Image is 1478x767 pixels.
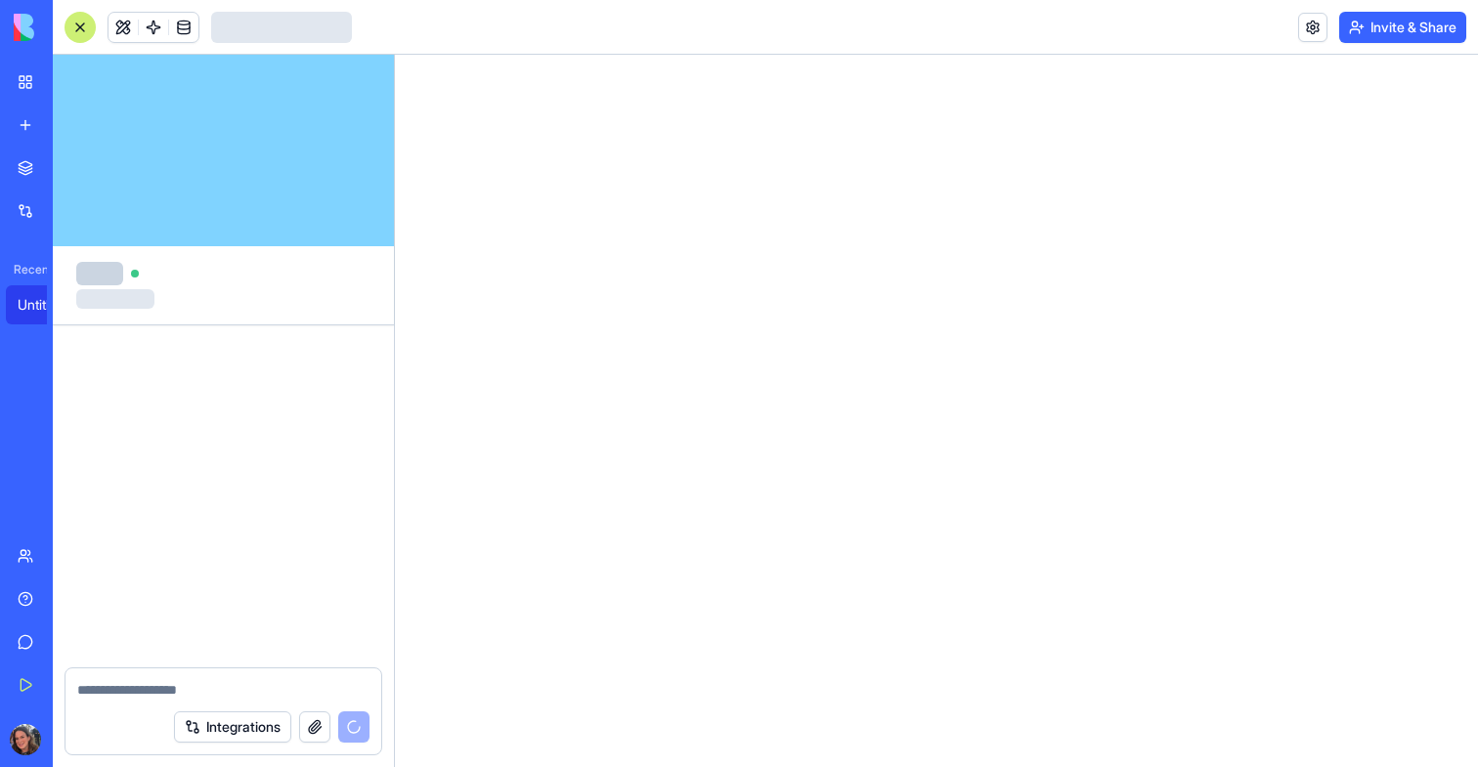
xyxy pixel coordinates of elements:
[14,14,135,41] img: logo
[6,262,47,277] span: Recent
[10,724,41,755] img: ACg8ocK62Zz4vb5f82nmRV8vKYBlK-ZNUh9nCuIidcorW_EYKtt56ro=s96-c
[1339,12,1466,43] button: Invite & Share
[174,711,291,743] button: Integrations
[6,285,84,324] a: Untitled App
[18,295,72,315] div: Untitled App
